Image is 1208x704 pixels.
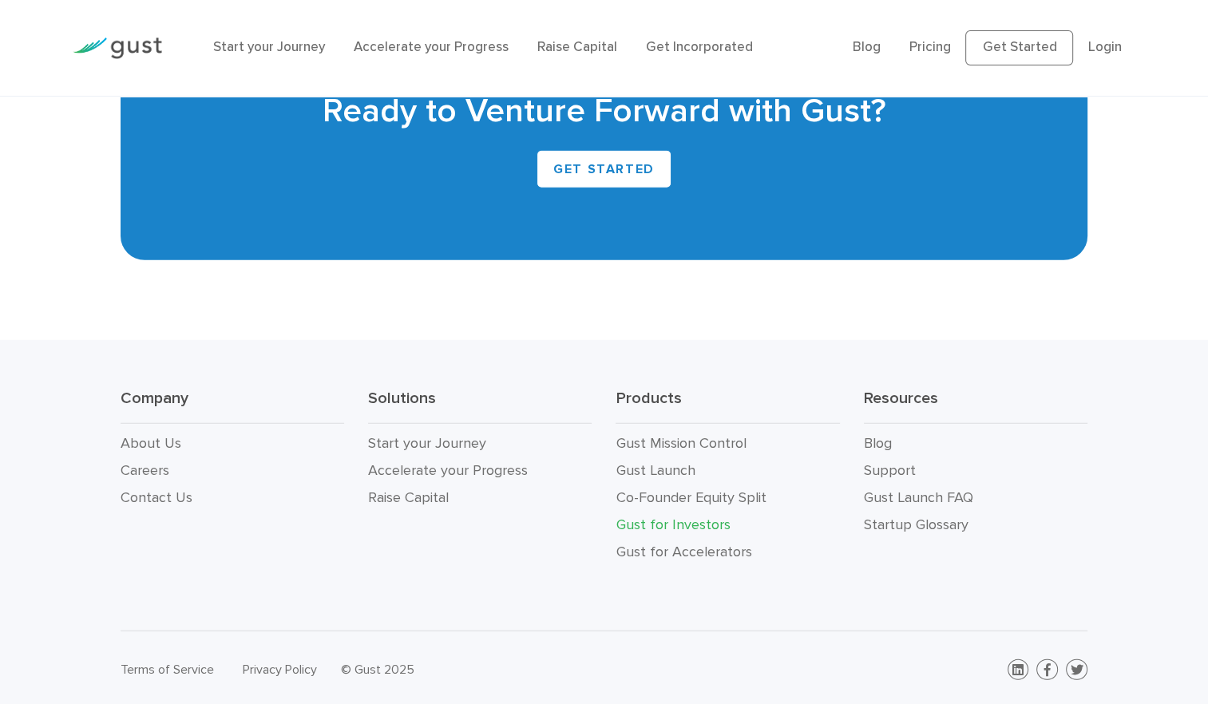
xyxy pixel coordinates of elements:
[354,39,509,55] a: Accelerate your Progress
[537,39,617,55] a: Raise Capital
[965,30,1073,65] a: Get Started
[864,388,1087,424] h3: Resources
[121,435,181,452] a: About Us
[368,388,592,424] h3: Solutions
[368,435,486,452] a: Start your Journey
[616,489,766,506] a: Co-Founder Equity Split
[616,462,695,479] a: Gust Launch
[341,659,592,681] div: © Gust 2025
[121,388,344,424] h3: Company
[73,38,162,59] img: Gust Logo
[909,39,951,55] a: Pricing
[616,388,839,424] h3: Products
[616,435,746,452] a: Gust Mission Control
[616,544,751,560] a: Gust for Accelerators
[121,489,192,506] a: Contact Us
[853,39,881,55] a: Blog
[864,516,968,533] a: Startup Glossary
[145,89,1063,134] h2: Ready to Venture Forward with Gust?
[243,662,317,677] a: Privacy Policy
[864,489,973,506] a: Gust Launch FAQ
[864,435,892,452] a: Blog
[368,462,528,479] a: Accelerate your Progress
[864,462,916,479] a: Support
[537,150,671,188] a: GET STARTED
[121,462,169,479] a: Careers
[213,39,325,55] a: Start your Journey
[1087,39,1121,55] a: Login
[121,662,214,677] a: Terms of Service
[368,489,449,506] a: Raise Capital
[616,516,730,533] a: Gust for Investors
[646,39,753,55] a: Get Incorporated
